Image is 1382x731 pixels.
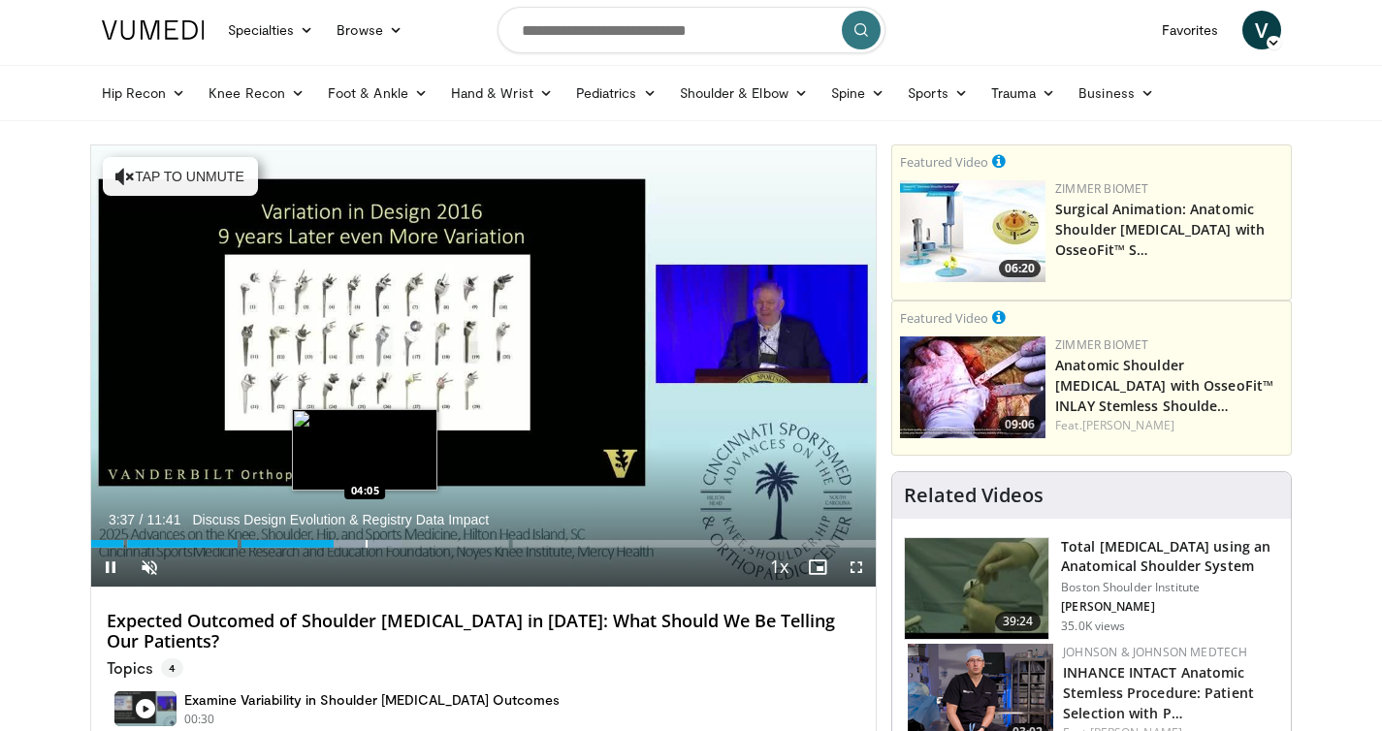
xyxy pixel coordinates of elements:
a: Anatomic Shoulder [MEDICAL_DATA] with OsseoFit™ INLAY Stemless Shoulde… [1055,356,1273,415]
a: INHANCE INTACT Anatomic Stemless Procedure: Patient Selection with P… [1063,663,1254,722]
span: 3:37 [109,512,135,527]
img: VuMedi Logo [102,20,205,40]
a: Browse [325,11,414,49]
p: [PERSON_NAME] [1061,599,1279,615]
a: 09:06 [900,336,1045,438]
p: Topics [107,658,183,678]
a: Knee Recon [197,74,316,112]
p: 00:30 [184,711,215,728]
div: Feat. [1055,417,1283,434]
a: V [1242,11,1281,49]
a: Zimmer Biomet [1055,336,1148,353]
span: 39:24 [995,612,1042,631]
button: Unmute [130,548,169,587]
a: [PERSON_NAME] [1082,417,1174,433]
a: Spine [820,74,896,112]
button: Playback Rate [759,548,798,587]
a: Surgical Animation: Anatomic Shoulder [MEDICAL_DATA] with OsseoFit™ S… [1055,200,1265,259]
a: Trauma [980,74,1068,112]
small: Featured Video [900,309,988,327]
span: / [140,512,144,527]
a: 39:24 Total [MEDICAL_DATA] using an Anatomical Shoulder System Boston Shoulder Institute [PERSON_... [904,537,1279,640]
a: Pediatrics [564,74,668,112]
span: 11:41 [146,512,180,527]
input: Search topics, interventions [498,7,885,53]
span: Discuss Design Evolution & Registry Data Impact [192,511,489,528]
button: Pause [91,548,130,587]
a: Zimmer Biomet [1055,180,1148,197]
a: Hand & Wrist [439,74,564,112]
a: Hip Recon [90,74,198,112]
a: Favorites [1150,11,1231,49]
button: Tap to unmute [103,157,258,196]
small: Featured Video [900,153,988,171]
p: Boston Shoulder Institute [1061,580,1279,595]
a: Johnson & Johnson MedTech [1063,644,1247,660]
a: Business [1067,74,1166,112]
span: 4 [161,658,183,678]
button: Fullscreen [837,548,876,587]
div: Progress Bar [91,540,877,548]
a: Foot & Ankle [316,74,439,112]
a: Specialties [216,11,326,49]
h3: Total [MEDICAL_DATA] using an Anatomical Shoulder System [1061,537,1279,576]
video-js: Video Player [91,145,877,588]
img: 84e7f812-2061-4fff-86f6-cdff29f66ef4.150x105_q85_crop-smart_upscale.jpg [900,180,1045,282]
span: 09:06 [999,416,1041,433]
span: 06:20 [999,260,1041,277]
img: 59d0d6d9-feca-4357-b9cd-4bad2cd35cb6.150x105_q85_crop-smart_upscale.jpg [900,336,1045,438]
a: 06:20 [900,180,1045,282]
button: Enable picture-in-picture mode [798,548,837,587]
img: 38824_0000_3.png.150x105_q85_crop-smart_upscale.jpg [905,538,1048,639]
a: Sports [896,74,980,112]
img: image.jpeg [292,409,437,491]
h4: Related Videos [904,484,1044,507]
a: Shoulder & Elbow [668,74,820,112]
h4: Expected Outcomed of Shoulder [MEDICAL_DATA] in [DATE]: What Should We Be Telling Our Patients? [107,611,861,652]
h4: Examine Variability in Shoulder [MEDICAL_DATA] Outcomes [184,691,561,709]
p: 35.0K views [1061,619,1125,634]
